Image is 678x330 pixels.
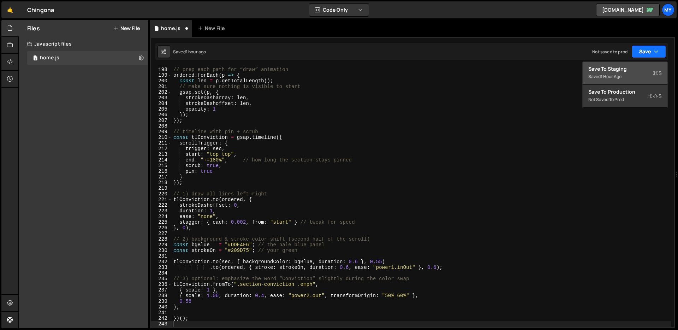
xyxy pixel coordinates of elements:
[583,85,667,108] button: Save to ProductionS Not saved to prod
[151,248,172,253] div: 230
[27,24,40,32] h2: Files
[33,56,37,61] span: 1
[151,253,172,259] div: 231
[151,112,172,118] div: 206
[151,287,172,293] div: 237
[601,73,621,79] div: 1 hour ago
[588,95,662,104] div: Not saved to prod
[151,191,172,197] div: 220
[632,45,666,58] button: Save
[151,225,172,231] div: 226
[647,93,662,100] span: S
[151,304,172,310] div: 240
[151,231,172,236] div: 227
[151,67,172,72] div: 198
[151,129,172,135] div: 209
[596,4,660,16] a: [DOMAIN_NAME]
[588,65,662,72] div: Save to Staging
[151,242,172,248] div: 229
[151,208,172,214] div: 223
[151,282,172,287] div: 236
[151,299,172,304] div: 239
[151,123,172,129] div: 208
[27,6,54,14] div: Chingona
[151,321,172,327] div: 243
[653,70,662,77] span: S
[151,174,172,180] div: 217
[583,62,667,85] button: Save to StagingS Saved1 hour ago
[309,4,369,16] button: Code Only
[151,202,172,208] div: 222
[186,49,206,55] div: 1 hour ago
[151,293,172,299] div: 238
[151,270,172,276] div: 234
[151,78,172,84] div: 200
[151,140,172,146] div: 211
[151,276,172,282] div: 235
[151,84,172,89] div: 201
[151,152,172,157] div: 213
[161,25,180,32] div: home.js
[151,180,172,185] div: 218
[173,49,206,55] div: Saved
[113,25,140,31] button: New File
[662,4,674,16] a: My
[151,72,172,78] div: 199
[151,163,172,169] div: 215
[198,25,227,32] div: New File
[151,185,172,191] div: 219
[151,101,172,106] div: 204
[40,55,59,61] div: home.js
[151,236,172,242] div: 228
[151,135,172,140] div: 210
[151,106,172,112] div: 205
[592,49,628,55] div: Not saved to prod
[151,118,172,123] div: 207
[151,89,172,95] div: 202
[151,316,172,321] div: 242
[151,95,172,101] div: 203
[27,51,148,65] div: 16722/45723.js
[151,197,172,202] div: 221
[151,214,172,219] div: 224
[588,72,662,81] div: Saved
[151,169,172,174] div: 216
[151,157,172,163] div: 214
[151,219,172,225] div: 225
[151,310,172,316] div: 241
[151,265,172,270] div: 233
[151,146,172,152] div: 212
[19,37,148,51] div: Javascript files
[151,259,172,265] div: 232
[588,88,662,95] div: Save to Production
[1,1,19,18] a: 🤙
